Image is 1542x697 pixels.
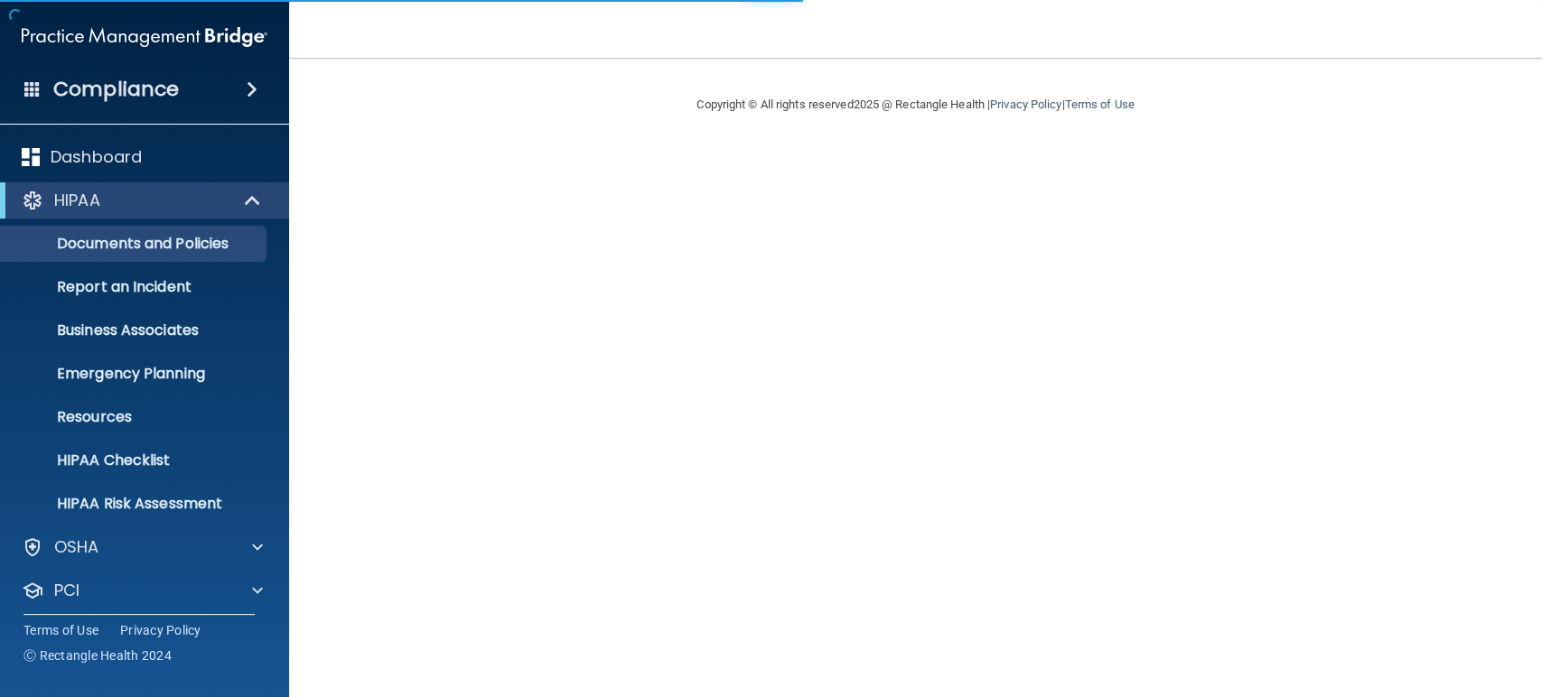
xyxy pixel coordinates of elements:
[586,76,1246,134] div: Copyright © All rights reserved 2025 @ Rectangle Health | |
[12,278,258,296] p: Report an Incident
[22,19,267,55] img: PMB logo
[22,148,40,166] img: dashboard.aa5b2476.svg
[12,235,258,253] p: Documents and Policies
[54,190,100,211] p: HIPAA
[12,321,258,339] p: Business Associates
[22,146,263,168] a: Dashboard
[12,451,258,469] p: HIPAA Checklist
[54,536,99,558] p: OSHA
[22,190,262,211] a: HIPAA
[53,77,179,102] h4: Compliance
[12,365,258,383] p: Emergency Planning
[990,98,1061,111] a: Privacy Policy
[12,408,258,426] p: Resources
[22,536,263,558] a: OSHA
[1064,98,1134,111] a: Terms of Use
[51,146,142,168] p: Dashboard
[23,621,98,639] a: Terms of Use
[22,580,263,601] a: PCI
[23,646,172,664] span: Ⓒ Rectangle Health 2024
[54,580,79,601] p: PCI
[120,621,201,639] a: Privacy Policy
[12,495,258,513] p: HIPAA Risk Assessment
